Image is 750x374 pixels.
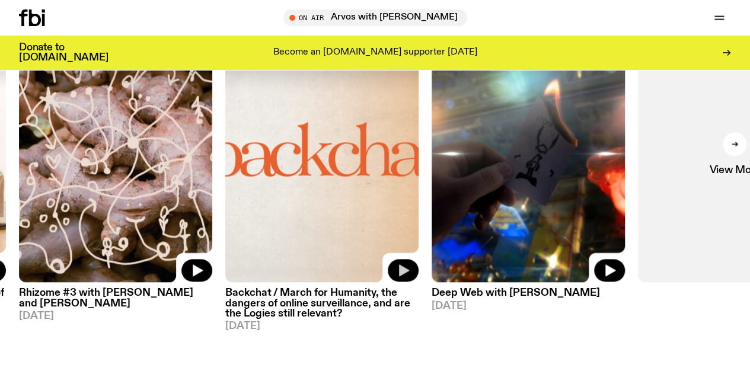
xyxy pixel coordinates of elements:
[225,288,419,318] h3: Backchat / March for Humanity, the dangers of online surveillance, and are the Logies still relev...
[283,9,467,26] button: On AirArvos with [PERSON_NAME]
[432,282,625,311] a: Deep Web with [PERSON_NAME][DATE]
[19,311,212,321] span: [DATE]
[273,47,477,58] p: Become an [DOMAIN_NAME] supporter [DATE]
[19,25,212,283] img: A close up picture of a bunch of ginger roots. Yellow squiggles with arrows, hearts and dots are ...
[19,43,108,63] h3: Donate to [DOMAIN_NAME]
[432,301,625,311] span: [DATE]
[432,288,625,298] h3: Deep Web with [PERSON_NAME]
[225,321,419,331] span: [DATE]
[19,288,212,308] h3: Rhizome #3 with [PERSON_NAME] and [PERSON_NAME]
[19,282,212,321] a: Rhizome #3 with [PERSON_NAME] and [PERSON_NAME][DATE]
[225,282,419,331] a: Backchat / March for Humanity, the dangers of online surveillance, and are the Logies still relev...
